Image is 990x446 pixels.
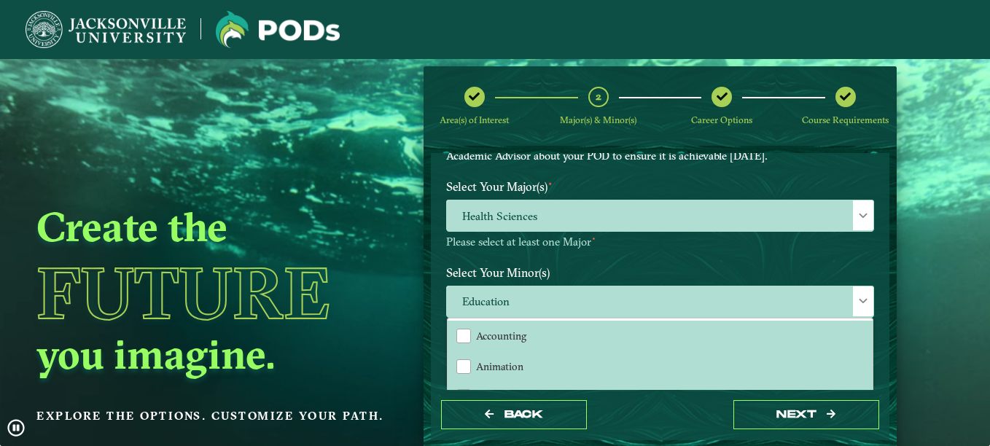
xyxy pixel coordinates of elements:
img: Jacksonville University logo [26,11,186,48]
h2: Create the [36,201,389,252]
p: Please select at least one Major [446,235,874,249]
span: 2 [596,90,601,103]
span: Course Requirements [802,114,889,125]
h1: Future [36,257,389,329]
button: Back [441,400,587,430]
span: Education [447,286,873,318]
span: Animation [476,360,523,373]
p: Explore the options. Customize your path. [36,405,389,427]
img: Jacksonville University logo [216,11,340,48]
span: Accounting [476,329,526,343]
sup: ⋆ [547,178,553,189]
sup: ⋆ [591,233,596,243]
label: Select Your Minor(s) [435,259,885,286]
span: Health Sciences [447,200,873,232]
label: Select Your Major(s) [435,173,885,200]
li: Applied Economics [448,381,873,412]
button: next [733,400,879,430]
span: Career Options [691,114,752,125]
span: Area(s) of Interest [440,114,509,125]
li: Accounting [448,321,873,351]
li: Animation [448,351,873,381]
h2: you imagine. [36,329,389,380]
span: Back [504,408,543,420]
span: Major(s) & Minor(s) [560,114,636,125]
